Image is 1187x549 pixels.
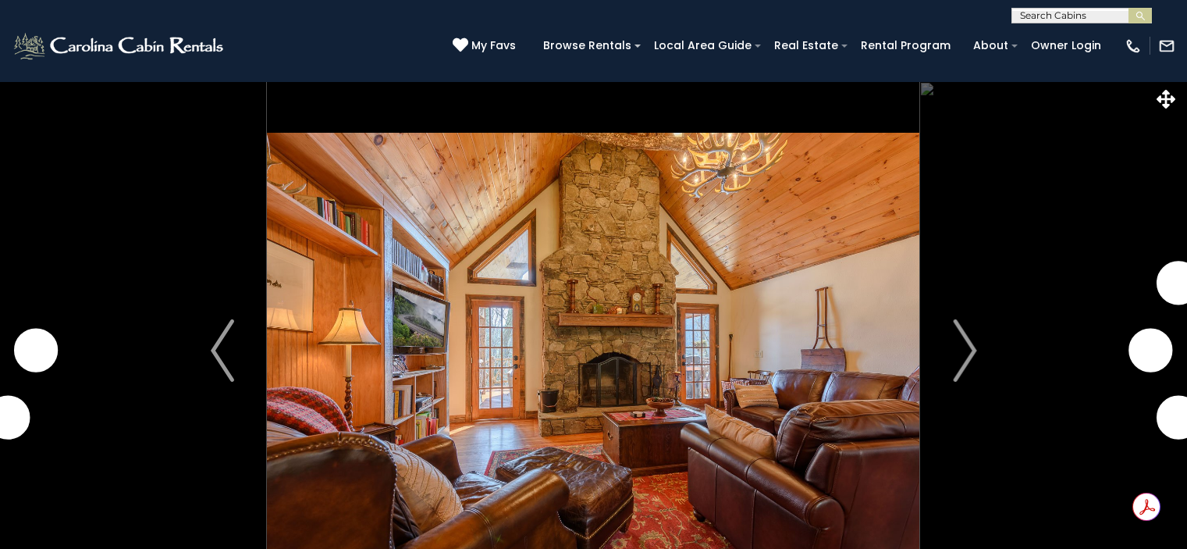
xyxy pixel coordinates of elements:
[965,34,1016,58] a: About
[12,30,228,62] img: White-1-2.png
[471,37,516,54] span: My Favs
[535,34,639,58] a: Browse Rentals
[1125,37,1142,55] img: phone-regular-white.png
[211,319,234,382] img: arrow
[1023,34,1109,58] a: Owner Login
[1158,37,1175,55] img: mail-regular-white.png
[766,34,846,58] a: Real Estate
[953,319,976,382] img: arrow
[646,34,759,58] a: Local Area Guide
[453,37,520,55] a: My Favs
[853,34,958,58] a: Rental Program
